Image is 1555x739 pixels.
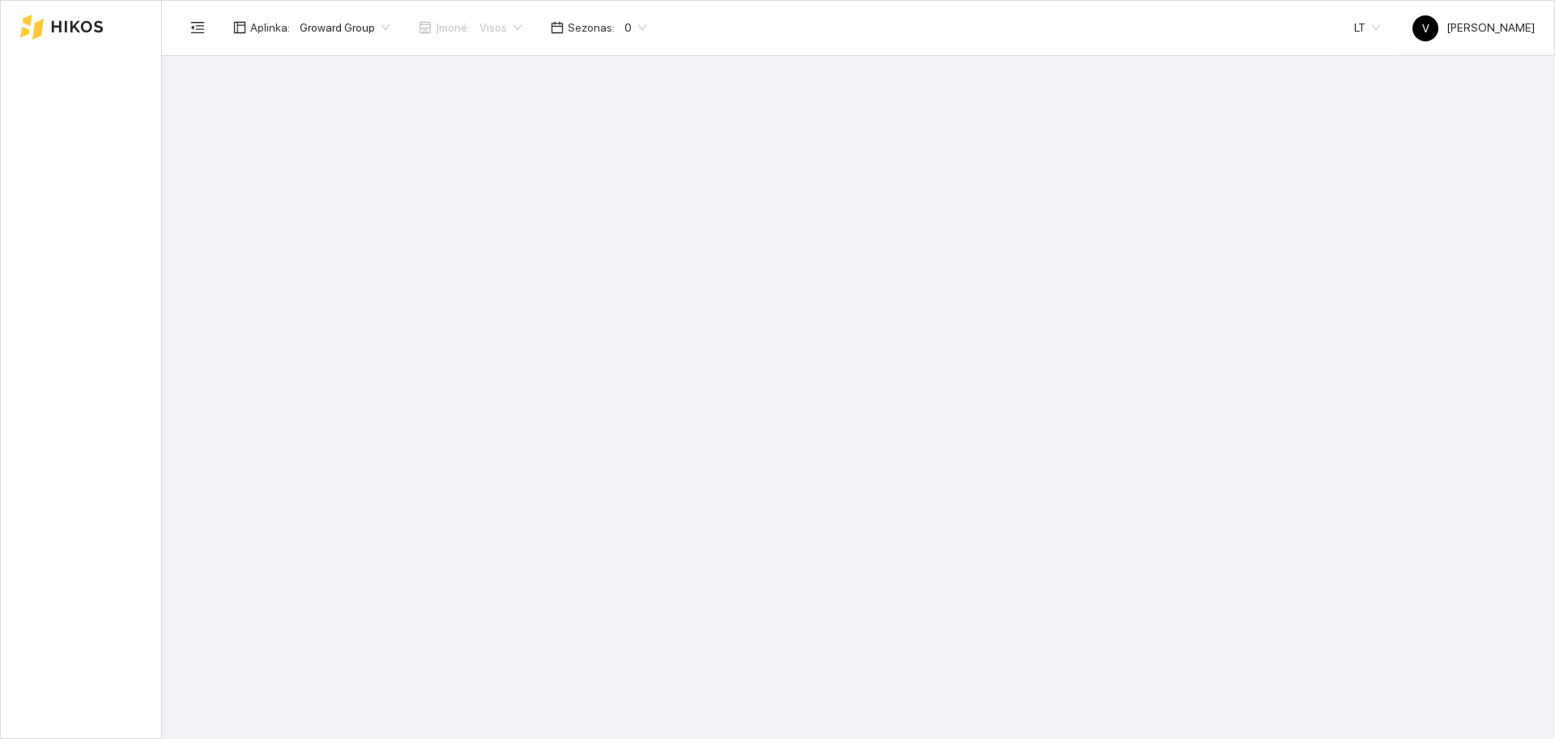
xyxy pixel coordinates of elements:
[190,20,205,35] span: menu-fold
[436,19,470,36] span: Įmonė :
[1354,15,1380,40] span: LT
[551,21,564,34] span: calendar
[624,15,646,40] span: 0
[1422,15,1429,41] span: V
[419,21,432,34] span: shop
[479,15,522,40] span: Visos
[568,19,615,36] span: Sezonas :
[250,19,290,36] span: Aplinka :
[233,21,246,34] span: layout
[300,15,390,40] span: Groward Group
[181,11,214,44] button: menu-fold
[1412,21,1535,34] span: [PERSON_NAME]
